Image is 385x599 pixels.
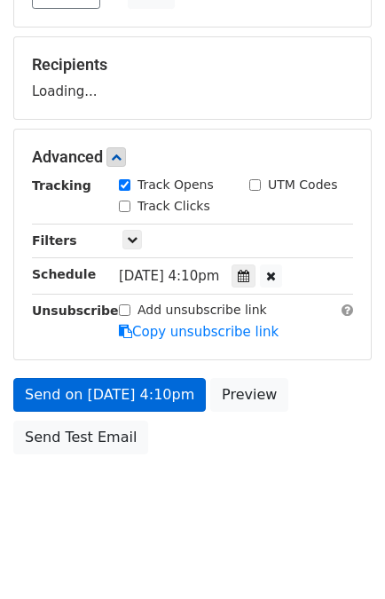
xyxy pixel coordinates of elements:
a: Send Test Email [13,421,148,454]
h5: Advanced [32,147,353,167]
strong: Tracking [32,178,91,193]
strong: Filters [32,233,77,248]
a: Copy unsubscribe link [119,324,279,340]
strong: Schedule [32,267,96,281]
label: Track Clicks [137,197,210,216]
a: Preview [210,378,288,412]
label: UTM Codes [268,176,337,194]
label: Add unsubscribe link [137,301,267,319]
strong: Unsubscribe [32,303,119,318]
div: Loading... [32,55,353,101]
label: Track Opens [137,176,214,194]
iframe: Chat Widget [296,514,385,599]
h5: Recipients [32,55,353,75]
span: [DATE] 4:10pm [119,268,219,284]
a: Send on [DATE] 4:10pm [13,378,206,412]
